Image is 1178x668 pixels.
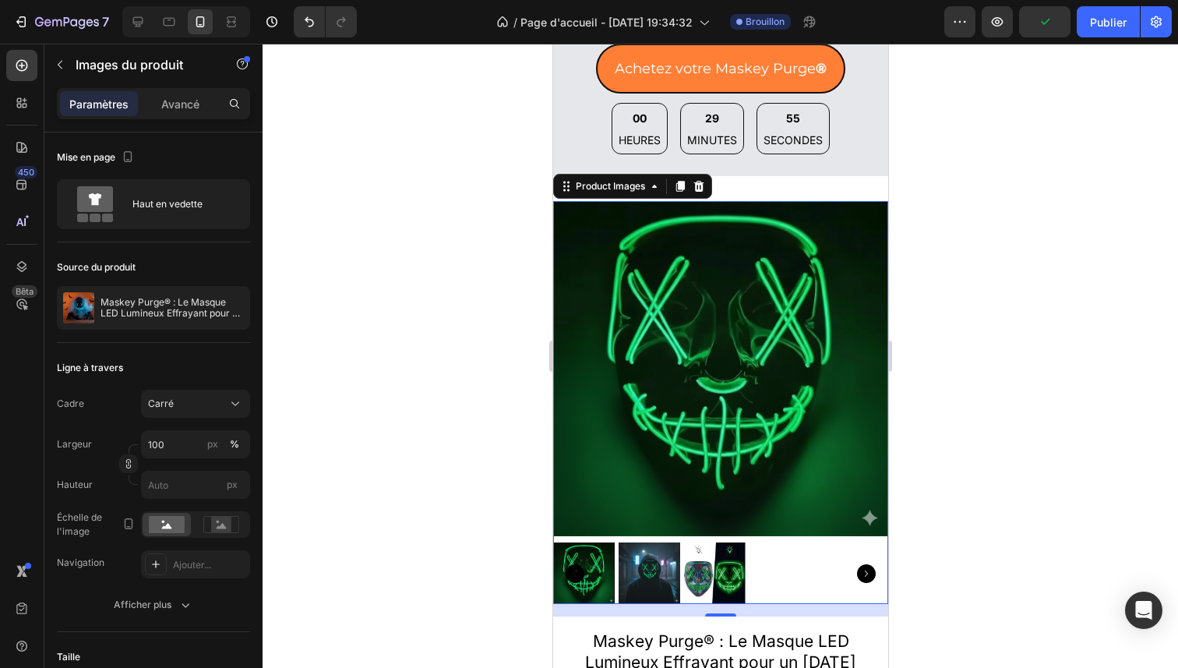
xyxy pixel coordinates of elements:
[1090,16,1127,29] font: Publier
[63,292,94,323] img: image des caractéristiques du produit
[76,55,208,74] p: Images du produit
[57,479,93,490] font: Hauteur
[57,591,250,619] button: Afficher plus
[553,44,888,668] iframe: Zone de conception
[101,296,245,330] font: Maskey Purge® : Le Masque LED Lumineux Effrayant pour un [DATE] Inoubliable !
[161,97,199,111] font: Avancé
[207,438,218,450] font: px
[173,559,211,571] font: Ajouter...
[57,362,123,373] font: Ligne à travers
[57,511,102,537] font: Échelle de l'image
[18,167,34,178] font: 450
[102,14,109,30] font: 7
[513,16,517,29] font: /
[520,16,693,29] font: Page d'accueil - [DATE] 19:34:32
[746,16,785,27] font: Brouillon
[203,435,222,454] button: %
[57,398,84,409] font: Cadre
[225,435,244,454] button: px
[114,599,171,610] font: Afficher plus
[148,398,174,409] font: Carré
[141,471,250,499] input: px
[57,438,92,450] font: Largeur
[1125,592,1162,629] div: Ouvrir Intercom Messenger
[57,557,104,568] font: Navigation
[230,438,239,450] font: %
[76,57,183,72] font: Images du produit
[57,651,80,663] font: Taille
[132,198,203,210] font: Haut en vedette
[1077,6,1140,37] button: Publier
[57,151,115,163] font: Mise en page
[294,6,357,37] div: Annuler/Rétablir
[141,390,250,418] button: Carré
[16,286,34,297] font: Bêta
[57,261,136,273] font: Source du produit
[6,6,116,37] button: 7
[69,97,129,111] font: Paramètres
[141,430,250,458] input: px%
[227,479,238,490] font: px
